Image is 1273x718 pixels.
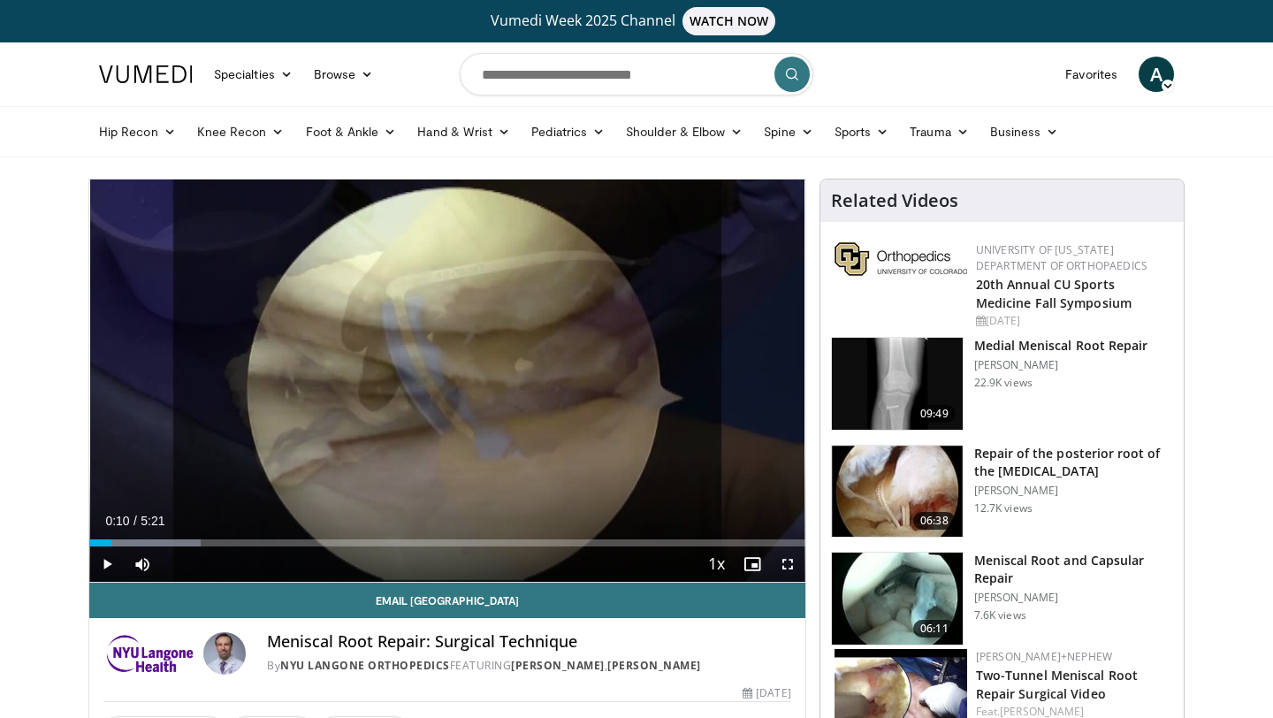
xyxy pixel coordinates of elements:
img: 355603a8-37da-49b6-856f-e00d7e9307d3.png.150x105_q85_autocrop_double_scale_upscale_version-0.2.png [835,242,967,276]
a: Trauma [899,114,980,149]
img: bor_1.png.150x105_q85_crop-smart_upscale.jpg [832,553,963,645]
div: [DATE] [976,313,1170,329]
img: Avatar [203,632,246,675]
a: 06:38 Repair of the posterior root of the [MEDICAL_DATA] [PERSON_NAME] 12.7K views [831,445,1173,538]
span: 09:49 [913,405,956,423]
a: Specialties [203,57,303,92]
button: Fullscreen [770,546,805,582]
p: 7.6K views [974,608,1026,623]
span: 5:21 [141,514,164,528]
div: Progress Bar [89,539,805,546]
h3: Medial Meniscal Root Repair [974,337,1148,355]
p: [PERSON_NAME] [974,358,1148,372]
span: 06:11 [913,620,956,638]
a: [PERSON_NAME] [607,658,701,673]
img: VuMedi Logo [99,65,193,83]
a: Hand & Wrist [407,114,521,149]
a: NYU Langone Orthopedics [280,658,450,673]
a: Favorites [1055,57,1128,92]
h3: Meniscal Root and Capsular Repair [974,552,1173,587]
a: Sports [824,114,900,149]
a: 20th Annual CU Sports Medicine Fall Symposium [976,276,1132,311]
p: 22.9K views [974,376,1033,390]
a: Knee Recon [187,114,295,149]
img: 1119205_3.png.150x105_q85_crop-smart_upscale.jpg [832,338,963,430]
a: A [1139,57,1174,92]
button: Enable picture-in-picture mode [735,546,770,582]
input: Search topics, interventions [460,53,813,95]
span: 0:10 [105,514,129,528]
img: NYU Langone Orthopedics [103,632,196,675]
a: University of [US_STATE] Department of Orthopaedics [976,242,1147,273]
h4: Meniscal Root Repair: Surgical Technique [267,632,790,652]
h3: Repair of the posterior root of the [MEDICAL_DATA] [974,445,1173,480]
a: Foot & Ankle [295,114,408,149]
span: / [133,514,137,528]
a: Pediatrics [521,114,615,149]
img: Thumbnail3_copia_1.jpg.150x105_q85_crop-smart_upscale.jpg [832,446,963,538]
p: [PERSON_NAME] [974,484,1173,498]
div: [DATE] [743,685,790,701]
h4: Related Videos [831,190,958,211]
a: 06:11 Meniscal Root and Capsular Repair [PERSON_NAME] 7.6K views [831,552,1173,645]
a: 09:49 Medial Meniscal Root Repair [PERSON_NAME] 22.9K views [831,337,1173,431]
a: Hip Recon [88,114,187,149]
a: Browse [303,57,385,92]
a: Two-Tunnel Meniscal Root Repair Surgical Video [976,667,1138,702]
video-js: Video Player [89,179,805,583]
a: Email [GEOGRAPHIC_DATA] [89,583,805,618]
a: Shoulder & Elbow [615,114,753,149]
div: By FEATURING , [267,658,790,674]
span: WATCH NOW [682,7,776,35]
a: Vumedi Week 2025 ChannelWATCH NOW [102,7,1171,35]
a: [PERSON_NAME]+Nephew [976,649,1112,664]
a: [PERSON_NAME] [511,658,605,673]
p: 12.7K views [974,501,1033,516]
a: Spine [753,114,823,149]
p: [PERSON_NAME] [974,591,1173,605]
span: 06:38 [913,512,956,530]
button: Play [89,546,125,582]
a: Business [980,114,1070,149]
button: Playback Rate [699,546,735,582]
button: Mute [125,546,160,582]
